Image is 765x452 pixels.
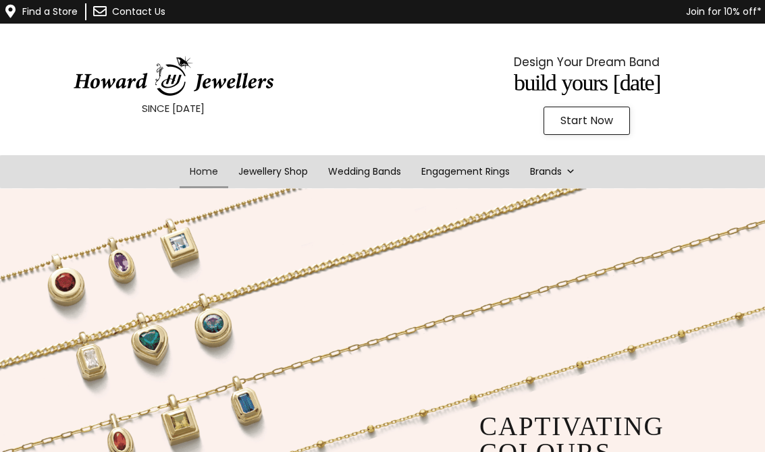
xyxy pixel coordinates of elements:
p: Design Your Dream Band [448,52,727,72]
span: Build Yours [DATE] [514,70,660,95]
a: Brands [520,155,585,188]
img: HowardJewellersLogo-04 [72,56,275,96]
a: Home [180,155,228,188]
span: Start Now [560,115,613,126]
a: Wedding Bands [318,155,411,188]
a: Engagement Rings [411,155,520,188]
p: Join for 10% off* [237,3,762,20]
a: Jewellery Shop [228,155,318,188]
a: Start Now [544,107,630,135]
p: SINCE [DATE] [34,100,313,117]
a: Contact Us [112,5,165,18]
a: Find a Store [22,5,78,18]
